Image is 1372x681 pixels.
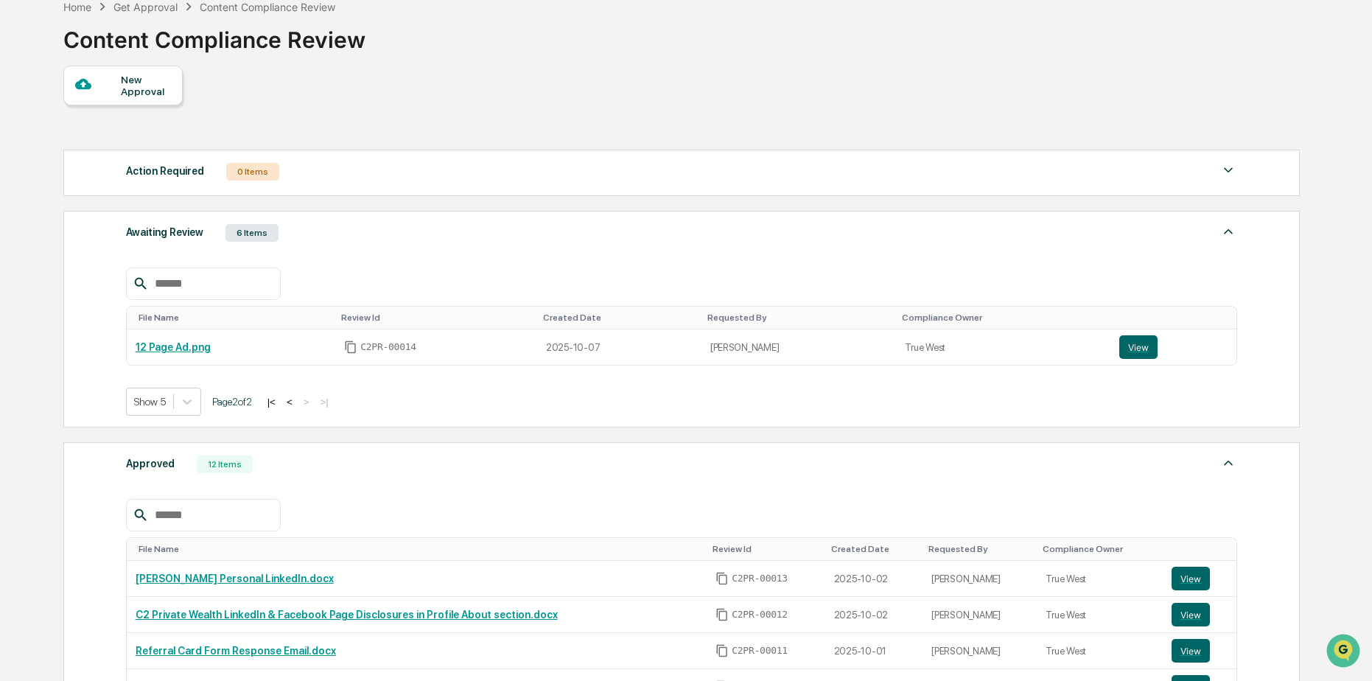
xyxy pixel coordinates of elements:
[831,544,917,554] div: Toggle SortBy
[107,187,119,199] div: 🗄️
[341,312,531,323] div: Toggle SortBy
[1119,335,1158,359] button: View
[923,561,1037,597] td: [PERSON_NAME]
[136,645,336,657] a: Referral Card Form Response Email.docx
[50,113,242,128] div: Start new chat
[715,608,729,621] span: Copy Id
[543,312,696,323] div: Toggle SortBy
[825,633,923,669] td: 2025-10-01
[707,312,891,323] div: Toggle SortBy
[928,544,1031,554] div: Toggle SortBy
[732,645,788,657] span: C2PR-00011
[1119,335,1228,359] a: View
[282,396,297,408] button: <
[1172,639,1228,663] a: View
[15,215,27,227] div: 🔎
[732,573,788,584] span: C2PR-00013
[923,597,1037,633] td: [PERSON_NAME]
[9,208,99,234] a: 🔎Data Lookup
[15,187,27,199] div: 🖐️
[1325,632,1365,672] iframe: Open customer support
[50,128,186,139] div: We're available if you need us!
[15,113,41,139] img: 1746055101610-c473b297-6a78-478c-a979-82029cc54cd1
[1037,597,1162,633] td: True West
[1172,639,1210,663] button: View
[9,180,101,206] a: 🖐️Preclearance
[212,396,252,408] span: Page 2 of 2
[1043,544,1156,554] div: Toggle SortBy
[136,609,558,621] a: C2 Private Wealth LinkedIn & Facebook Page Disclosures in Profile About section.docx
[344,340,357,354] span: Copy Id
[902,312,1104,323] div: Toggle SortBy
[139,544,701,554] div: Toggle SortBy
[197,455,253,473] div: 12 Items
[825,561,923,597] td: 2025-10-02
[121,74,170,97] div: New Approval
[537,329,701,365] td: 2025-10-07
[732,609,788,621] span: C2PR-00012
[63,15,365,53] div: Content Compliance Review
[263,396,280,408] button: |<
[1219,454,1237,472] img: caret
[1172,603,1228,626] a: View
[101,180,189,206] a: 🗄️Attestations
[923,633,1037,669] td: [PERSON_NAME]
[896,329,1110,365] td: True West
[299,396,314,408] button: >
[225,224,279,242] div: 6 Items
[1037,561,1162,597] td: True West
[713,544,819,554] div: Toggle SortBy
[1219,161,1237,179] img: caret
[126,223,203,242] div: Awaiting Review
[715,644,729,657] span: Copy Id
[139,312,330,323] div: Toggle SortBy
[825,597,923,633] td: 2025-10-02
[1122,312,1231,323] div: Toggle SortBy
[701,329,897,365] td: [PERSON_NAME]
[104,249,178,261] a: Powered byPylon
[360,341,416,353] span: C2PR-00014
[251,117,268,135] button: Start new chat
[1172,603,1210,626] button: View
[226,163,279,181] div: 0 Items
[113,1,178,13] div: Get Approval
[136,573,334,584] a: [PERSON_NAME] Personal LinkedIn.docx
[126,161,204,181] div: Action Required
[126,454,175,473] div: Approved
[1037,633,1162,669] td: True West
[122,186,183,200] span: Attestations
[200,1,335,13] div: Content Compliance Review
[29,214,93,228] span: Data Lookup
[715,572,729,585] span: Copy Id
[315,396,332,408] button: >|
[29,186,95,200] span: Preclearance
[136,341,211,353] a: 12 Page Ad.png
[147,250,178,261] span: Pylon
[1172,567,1228,590] a: View
[1172,567,1210,590] button: View
[1219,223,1237,240] img: caret
[1175,544,1231,554] div: Toggle SortBy
[15,31,268,55] p: How can we help?
[63,1,91,13] div: Home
